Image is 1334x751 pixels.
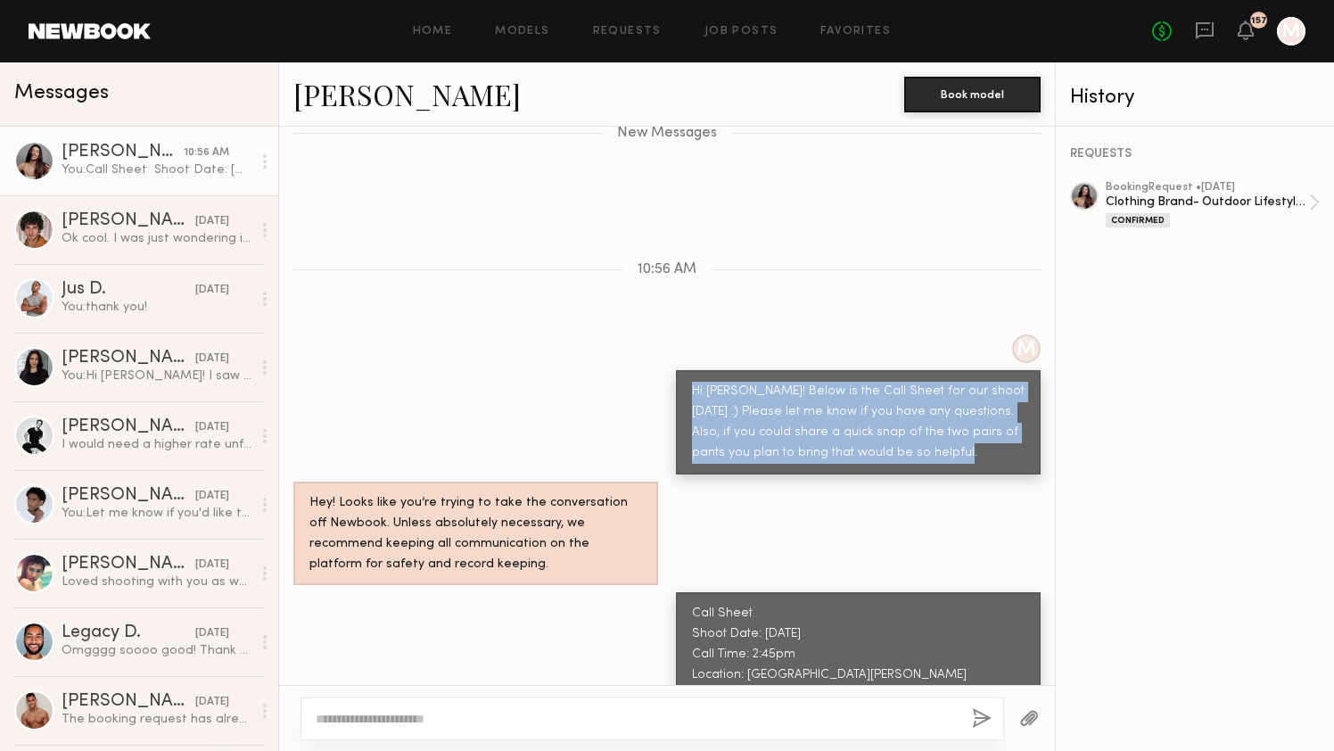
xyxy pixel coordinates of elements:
a: Favorites [820,26,891,37]
div: [PERSON_NAME] [62,144,184,161]
a: bookingRequest •[DATE]Clothing Brand- Outdoor Lifestyle ShootConfirmed [1106,182,1320,227]
div: [PERSON_NAME] [62,350,195,367]
div: I would need a higher rate unfortunately! [62,436,251,453]
div: booking Request • [DATE] [1106,182,1309,194]
div: Confirmed [1106,213,1170,227]
div: [PERSON_NAME] [62,212,195,230]
button: Book model [904,77,1041,112]
div: You: Call Sheet Shoot Date: [DATE] Call Time: 2:45pm Location: [GEOGRAPHIC_DATA][PERSON_NAME] [UR... [62,161,251,178]
div: Ok cool. I was just wondering if print POS or otherwise was still being considered. [62,230,251,247]
span: Messages [14,83,109,103]
a: Job Posts [704,26,778,37]
a: [PERSON_NAME] [293,75,521,113]
div: [PERSON_NAME] [62,418,195,436]
div: Hey! Looks like you’re trying to take the conversation off Newbook. Unless absolutely necessary, ... [309,493,642,575]
div: You: thank you! [62,299,251,316]
div: [DATE] [195,694,229,711]
div: [DATE] [195,282,229,299]
div: Legacy D. [62,624,195,642]
div: Omgggg soooo good! Thank you for all these! He clearly had a blast! Yes let me know if you ever n... [62,642,251,659]
div: [DATE] [195,213,229,230]
div: [PERSON_NAME] [62,693,195,711]
div: [PERSON_NAME] [62,487,195,505]
div: Loved shooting with you as well!! I just followed you on ig! :) look forward to seeing the pics! [62,574,251,590]
div: Jus D. [62,281,195,299]
div: 157 [1251,16,1267,26]
div: You: Hi [PERSON_NAME]! I saw you submitted to my job listing for a shoot with a small sustainable... [62,367,251,384]
a: Models [495,26,549,37]
a: M [1277,17,1305,45]
div: REQUESTS [1070,148,1320,161]
div: [PERSON_NAME] [62,556,195,574]
div: History [1070,87,1320,108]
div: [DATE] [195,625,229,642]
div: Clothing Brand- Outdoor Lifestyle Shoot [1106,194,1309,210]
div: You: Let me know if you'd like to move forward. Totally understand if not! [62,505,251,522]
div: [DATE] [195,488,229,505]
a: Requests [593,26,662,37]
a: Home [413,26,453,37]
span: New Messages [617,126,717,141]
div: [DATE] [195,351,229,367]
div: The booking request has already been cancelled. [62,711,251,728]
div: 10:56 AM [184,144,229,161]
a: Book model [904,86,1041,101]
div: Hi [PERSON_NAME]! Below is the Call Sheet for our shoot [DATE] :) Please let me know if you have ... [692,382,1025,464]
span: 10:56 AM [638,262,696,277]
div: [DATE] [195,557,229,574]
div: [DATE] [195,419,229,436]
